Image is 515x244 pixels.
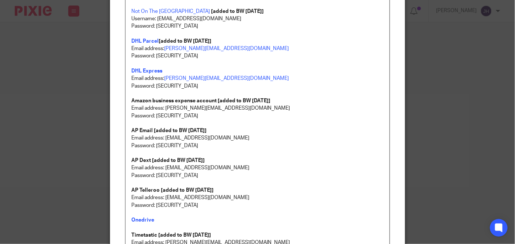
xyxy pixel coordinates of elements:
strong: AP Telleroo [131,188,160,193]
strong: [added to BW [DATE]] [159,39,211,44]
p: Password: [SECURITY_DATA] [131,52,384,60]
p: Email address: [EMAIL_ADDRESS][DOMAIN_NAME] [131,134,384,142]
strong: AP Dext [added to BW [DATE]] [131,158,205,163]
strong: AP Email [added to BW [DATE]] [131,128,207,133]
a: [PERSON_NAME][EMAIL_ADDRESS][DOMAIN_NAME] [164,76,289,81]
p: Password: [SECURITY_DATA] [131,172,384,179]
p: Password: [SECURITY_DATA] [131,82,384,90]
a: [PERSON_NAME][EMAIL_ADDRESS][DOMAIN_NAME] [164,46,289,51]
p: Email address: [131,75,384,82]
p: Email address: [EMAIL_ADDRESS][DOMAIN_NAME] [131,194,384,201]
strong: Amazon business expense account [131,98,217,103]
p: Email address: [131,38,384,53]
a: DHL Express [131,68,162,74]
p: Password: [SECURITY_DATA] [131,142,384,149]
a: DHL Parcel [131,39,159,44]
strong: [added to BW [DATE]] [161,188,214,193]
p: Password: [SECURITY_DATA] [131,202,384,209]
p: Username: [EMAIL_ADDRESS][DOMAIN_NAME] [131,15,384,22]
a: Not On The [GEOGRAPHIC_DATA] [131,9,210,14]
p: Email address: [PERSON_NAME][EMAIL_ADDRESS][DOMAIN_NAME] [131,105,384,112]
strong: [added to BW [DATE]] [211,9,264,14]
strong: [added to BW [DATE]] [218,98,270,103]
strong: [added to BW [DATE]] [158,233,211,238]
strong: Timetastic [131,233,157,238]
a: Onedrive [131,218,154,223]
p: Password: [SECURITY_DATA] [131,112,384,120]
p: Password: [SECURITY_DATA] [131,22,384,30]
p: Email address: [EMAIL_ADDRESS][DOMAIN_NAME] [131,164,384,171]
